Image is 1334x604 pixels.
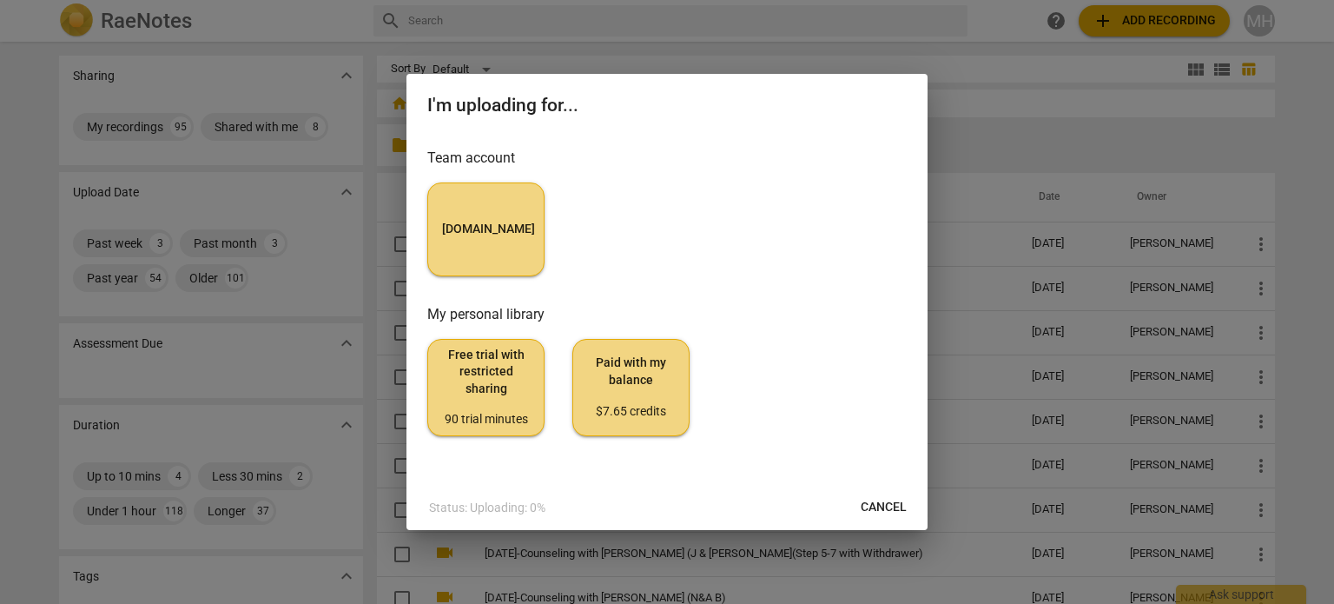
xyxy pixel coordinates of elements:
span: Cancel [861,499,907,516]
div: 90 trial minutes [442,411,530,428]
p: Status: Uploading: 0% [429,499,545,517]
span: Paid with my balance [587,355,675,420]
h3: Team account [427,148,907,169]
span: Free trial with restricted sharing [442,347,530,428]
h3: My personal library [427,304,907,325]
div: $7.65 credits [587,403,675,421]
span: [DOMAIN_NAME] [442,221,530,238]
h2: I'm uploading for... [427,95,907,116]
